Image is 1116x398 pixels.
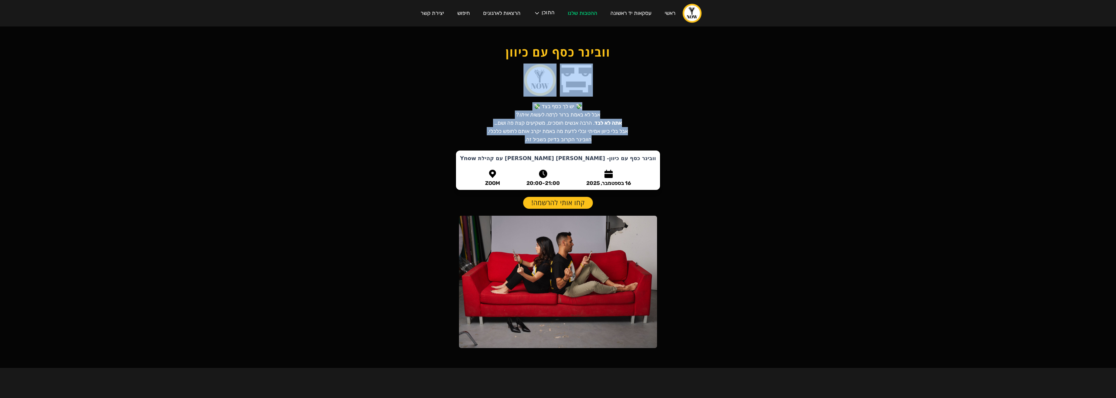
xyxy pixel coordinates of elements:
[485,181,500,186] div: ZOOM
[451,4,476,22] a: חיפוש
[526,181,560,186] div: 20:00-21:00
[604,4,658,22] a: עסקאות יד ראשונה
[523,197,593,209] a: קחו אותי להרשמה!
[561,4,604,22] a: ההטבות שלנו
[658,4,682,22] a: ראשי
[586,181,631,186] div: 16 בספטמבר, 2025
[460,155,656,161] strong: וובינר כסף עם כיוון- [PERSON_NAME] [PERSON_NAME] עם קהילת Ynow
[463,46,653,58] h1: וובינר כסף עם כיוון
[595,120,622,126] strong: אתה לא לבד
[488,102,628,144] p: 💸 יש לך כסף בצד 💸 אבל לא באמת ברור לך ? . הרבה אנשים חוסכים, משקיעים קצת פה ושם… אבל בלי כיוון אמ...
[682,3,702,23] a: home
[519,111,552,118] em: מה לעשות איתו
[414,4,451,22] a: יצירת קשר
[527,3,561,23] div: התוכן
[542,10,555,17] div: התוכן
[476,4,527,22] a: הרצאות לארגונים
